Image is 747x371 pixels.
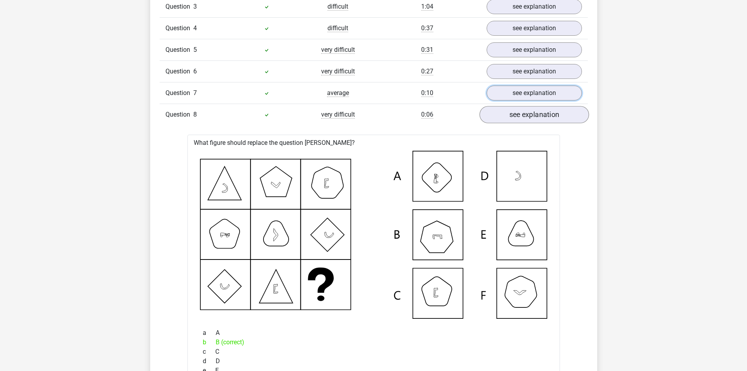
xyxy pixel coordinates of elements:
[421,68,433,75] span: 0:27
[165,110,193,119] span: Question
[203,347,215,356] span: c
[421,89,433,97] span: 0:10
[197,356,551,366] div: D
[487,21,582,36] a: see explanation
[165,67,193,76] span: Question
[421,111,433,119] span: 0:06
[193,111,197,118] span: 8
[327,3,348,11] span: difficult
[487,42,582,57] a: see explanation
[487,64,582,79] a: see explanation
[197,347,551,356] div: C
[321,46,355,54] span: very difficult
[421,24,433,32] span: 0:37
[197,328,551,338] div: A
[193,68,197,75] span: 6
[165,2,193,11] span: Question
[203,328,216,338] span: a
[203,356,216,366] span: d
[479,106,589,123] a: see explanation
[193,24,197,32] span: 4
[193,46,197,53] span: 5
[327,24,348,32] span: difficult
[421,46,433,54] span: 0:31
[487,86,582,101] a: see explanation
[165,88,193,98] span: Question
[165,45,193,55] span: Question
[327,89,349,97] span: average
[203,338,216,347] span: b
[193,3,197,10] span: 3
[321,111,355,119] span: very difficult
[165,24,193,33] span: Question
[197,338,551,347] div: B (correct)
[321,68,355,75] span: very difficult
[193,89,197,97] span: 7
[421,3,433,11] span: 1:04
